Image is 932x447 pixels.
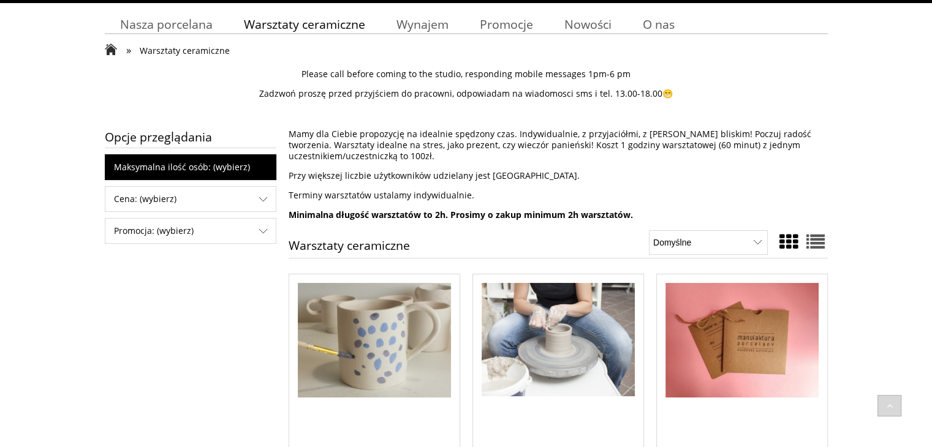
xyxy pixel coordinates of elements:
[480,16,533,32] span: Promocje
[806,229,825,254] a: Widok pełny
[482,283,635,397] img: Warsztaty na kole garncarskim (3h)
[105,155,276,179] span: Maksymalna ilość osób: (wybierz)
[105,88,828,99] p: Zadzwoń proszę przed przyjściem do pracowni, odpowiadam na wiadomosci sms i tel. 13.00-18.00😁
[120,16,213,32] span: Nasza porcelana
[105,154,276,180] div: Filtruj
[289,190,828,201] p: Terminy warsztatów ustalamy indywidualnie.
[779,229,798,254] a: Widok ze zdjęciem
[289,170,828,181] p: Przy większej liczbie użytkowników udzielany jest [GEOGRAPHIC_DATA].
[482,283,635,436] a: Przejdź do produktu Warsztaty na kole garncarskim (3h)
[298,283,451,398] img: Malowanie kubków
[289,209,633,220] strong: Minimalna długość warsztatów to 2h. Prosimy o zakup minimum 2h warsztatów.
[105,12,229,36] a: Nasza porcelana
[665,283,819,398] img: Voucher prezentowy - warsztaty (3h)
[464,12,548,36] a: Promocje
[105,126,276,148] span: Opcje przeglądania
[105,218,276,244] div: Filtruj
[228,12,381,36] a: Warsztaty ceramiczne
[298,283,451,436] a: Przejdź do produktu Malowanie kubków
[105,69,828,80] p: Please call before coming to the studio, responding mobile messages 1pm-6 pm
[140,45,230,56] span: Warsztaty ceramiczne
[289,239,410,258] h1: Warsztaty ceramiczne
[627,12,690,36] a: O nas
[381,12,464,36] a: Wynajem
[105,186,276,212] div: Filtruj
[643,16,675,32] span: O nas
[548,12,627,36] a: Nowości
[105,219,276,243] span: Promocja: (wybierz)
[564,16,612,32] span: Nowości
[289,129,828,162] p: Mamy dla Ciebie propozycję na idealnie spędzony czas. Indywidualnie, z przyjaciółmi, z [PERSON_NA...
[105,187,276,211] span: Cena: (wybierz)
[665,283,819,436] a: Przejdź do produktu Voucher prezentowy - warsztaty (3h)
[396,16,449,32] span: Wynajem
[649,230,767,255] select: Sortuj wg
[244,16,365,32] span: Warsztaty ceramiczne
[126,43,131,57] span: »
